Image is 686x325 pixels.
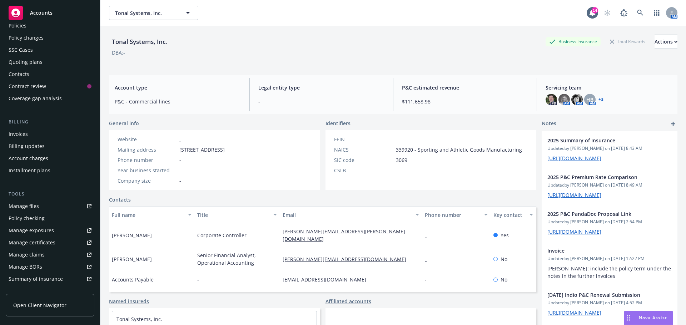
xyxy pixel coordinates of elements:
[547,137,653,144] span: 2025 Summary of Insurance
[6,261,94,273] a: Manage BORs
[334,146,393,153] div: NAICS
[280,206,422,223] button: Email
[6,237,94,248] a: Manage certificates
[6,56,94,68] a: Quoting plans
[598,97,603,102] a: +3
[422,206,490,223] button: Phone number
[546,37,601,46] div: Business Insurance
[6,153,94,164] a: Account charges
[197,276,199,283] span: -
[118,167,177,174] div: Year business started
[396,136,398,143] span: -
[9,68,29,80] div: Contacts
[606,37,649,46] div: Total Rewards
[6,20,94,31] a: Policies
[6,273,94,285] a: Summary of insurance
[334,167,393,174] div: CSLB
[334,156,393,164] div: SIC code
[501,276,507,283] span: No
[9,261,42,273] div: Manage BORs
[9,128,28,140] div: Invoices
[542,131,677,168] div: 2025 Summary of InsuranceUpdatedby [PERSON_NAME] on [DATE] 8:43 AM[URL][DOMAIN_NAME]
[396,146,522,153] span: 339920 - Sporting and Athletic Goods Manufacturing
[547,228,601,235] a: [URL][DOMAIN_NAME]
[325,120,351,127] span: Identifiers
[6,249,94,260] a: Manage claims
[112,211,184,219] div: Full name
[112,232,152,239] span: [PERSON_NAME]
[650,6,664,20] a: Switch app
[112,49,125,56] div: DBA: -
[179,136,181,143] a: -
[624,311,673,325] button: Nova Assist
[118,136,177,143] div: Website
[9,273,63,285] div: Summary of insurance
[6,81,94,92] a: Contract review
[6,118,94,126] div: Billing
[197,252,277,266] span: Senior Financial Analyst, Operational Accounting
[109,37,170,46] div: Tonal Systems, Inc.
[669,120,677,128] a: add
[547,145,672,152] span: Updated by [PERSON_NAME] on [DATE] 8:43 AM
[118,156,177,164] div: Phone number
[6,44,94,56] a: SSC Cases
[547,300,672,306] span: Updated by [PERSON_NAME] on [DATE] 4:52 PM
[547,247,653,254] span: Invoice
[118,177,177,184] div: Company size
[493,211,525,219] div: Key contact
[542,241,677,285] div: InvoiceUpdatedby [PERSON_NAME] on [DATE] 12:22 PM[PERSON_NAME]: include the policy term under the...
[115,98,241,105] span: P&C - Commercial lines
[9,44,33,56] div: SSC Cases
[9,81,46,92] div: Contract review
[9,237,55,248] div: Manage certificates
[179,146,225,153] span: [STREET_ADDRESS]
[109,298,149,305] a: Named insureds
[402,98,528,105] span: $111,658.98
[617,6,631,20] a: Report a Bug
[118,146,177,153] div: Mailing address
[396,167,398,174] span: -
[547,210,653,218] span: 2025 P&C PandaDoc Proposal Link
[6,3,94,23] a: Accounts
[547,291,653,299] span: [DATE] Indio P&C Renewal Submission
[197,211,269,219] div: Title
[6,68,94,80] a: Contacts
[425,256,432,263] a: -
[6,213,94,224] a: Policy checking
[6,191,94,198] div: Tools
[633,6,647,20] a: Search
[6,141,94,152] a: Billing updates
[501,232,509,239] span: Yes
[6,225,94,236] a: Manage exposures
[179,167,181,174] span: -
[194,206,280,223] button: Title
[600,6,615,20] a: Start snowing
[6,128,94,140] a: Invoices
[258,84,384,91] span: Legal entity type
[9,165,50,176] div: Installment plans
[258,98,384,105] span: -
[283,256,412,263] a: [PERSON_NAME][EMAIL_ADDRESS][DOMAIN_NAME]
[639,315,667,321] span: Nova Assist
[9,153,48,164] div: Account charges
[109,120,139,127] span: General info
[547,219,672,225] span: Updated by [PERSON_NAME] on [DATE] 2:54 PM
[6,165,94,176] a: Installment plans
[334,136,393,143] div: FEIN
[655,35,677,49] button: Actions
[9,32,44,44] div: Policy changes
[542,285,677,322] div: [DATE] Indio P&C Renewal SubmissionUpdatedby [PERSON_NAME] on [DATE] 4:52 PM[URL][DOMAIN_NAME]
[9,93,62,104] div: Coverage gap analysis
[283,228,405,242] a: [PERSON_NAME][EMAIL_ADDRESS][PERSON_NAME][DOMAIN_NAME]
[116,316,162,323] a: Tonal Systems, Inc.
[30,10,53,16] span: Accounts
[9,249,45,260] div: Manage claims
[547,255,672,262] span: Updated by [PERSON_NAME] on [DATE] 12:22 PM
[571,94,583,105] img: photo
[109,206,194,223] button: Full name
[6,200,94,212] a: Manage files
[547,192,601,198] a: [URL][DOMAIN_NAME]
[491,206,536,223] button: Key contact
